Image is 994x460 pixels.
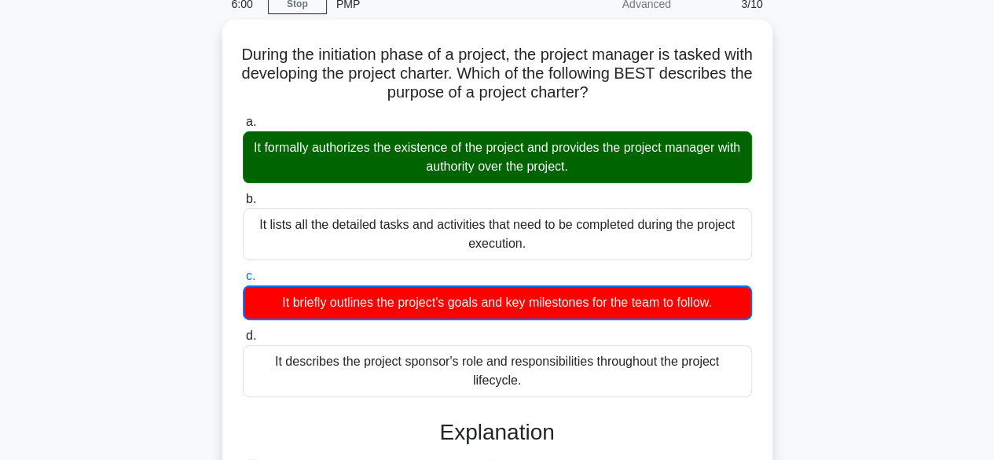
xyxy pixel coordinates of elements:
[243,345,752,397] div: It describes the project sponsor's role and responsibilities throughout the project lifecycle.
[243,208,752,260] div: It lists all the detailed tasks and activities that need to be completed during the project execu...
[243,131,752,183] div: It formally authorizes the existence of the project and provides the project manager with authori...
[246,115,256,128] span: a.
[241,45,754,103] h5: During the initiation phase of a project, the project manager is tasked with developing the proje...
[243,285,752,320] div: It briefly outlines the project's goals and key milestones for the team to follow.
[246,269,255,282] span: c.
[252,419,743,446] h3: Explanation
[246,192,256,205] span: b.
[246,329,256,342] span: d.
